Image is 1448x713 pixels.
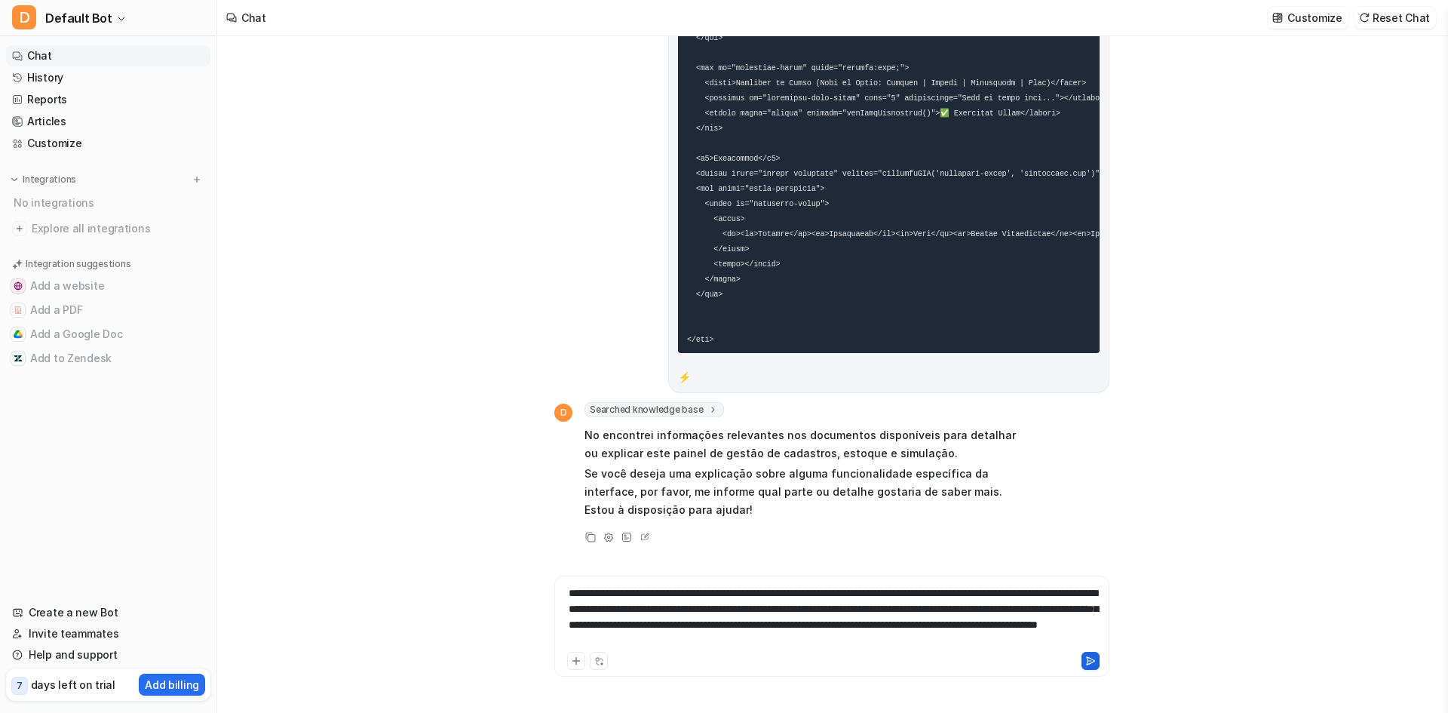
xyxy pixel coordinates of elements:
[9,174,20,185] img: expand menu
[1272,12,1283,23] img: customize
[14,306,23,315] img: Add a PDF
[14,281,23,290] img: Add a website
[1354,7,1436,29] button: Reset Chat
[6,218,210,239] a: Explore all integrations
[17,679,23,693] p: 7
[584,465,1026,519] p: Se você deseja uma explicação sobre alguma funcionalidade específica da interface, por favor, me ...
[584,402,724,417] span: Searched knowledge base
[32,217,204,241] span: Explore all integrations
[554,404,572,422] span: D
[12,221,27,236] img: explore all integrations
[6,45,210,66] a: Chat
[192,174,202,185] img: menu_add.svg
[6,172,81,187] button: Integrations
[6,67,210,88] a: History
[6,322,210,346] button: Add a Google DocAdd a Google Doc
[23,174,76,186] p: Integrations
[145,677,199,693] p: Add billing
[6,298,210,322] button: Add a PDFAdd a PDF
[14,330,23,339] img: Add a Google Doc
[14,354,23,363] img: Add to Zendesk
[584,426,1026,463] p: No encontrei informações relevantes nos documentos disponíveis para detalhar ou explicar este pai...
[1287,10,1342,26] p: Customize
[6,89,210,110] a: Reports
[6,133,210,154] a: Customize
[31,677,115,693] p: days left on trial
[6,623,210,644] a: Invite teammates
[6,644,210,665] a: Help and support
[6,602,210,623] a: Create a new Bot
[45,8,112,29] span: Default Bot
[6,274,210,298] button: Add a websiteAdd a website
[6,111,210,132] a: Articles
[12,5,36,29] span: D
[1359,12,1370,23] img: reset
[9,190,210,215] div: No integrations
[26,257,130,271] p: Integration suggestions
[241,10,266,26] div: Chat
[6,346,210,370] button: Add to ZendeskAdd to Zendesk
[678,368,691,386] button: ⚡
[139,674,205,696] button: Add billing
[1268,7,1348,29] button: Customize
